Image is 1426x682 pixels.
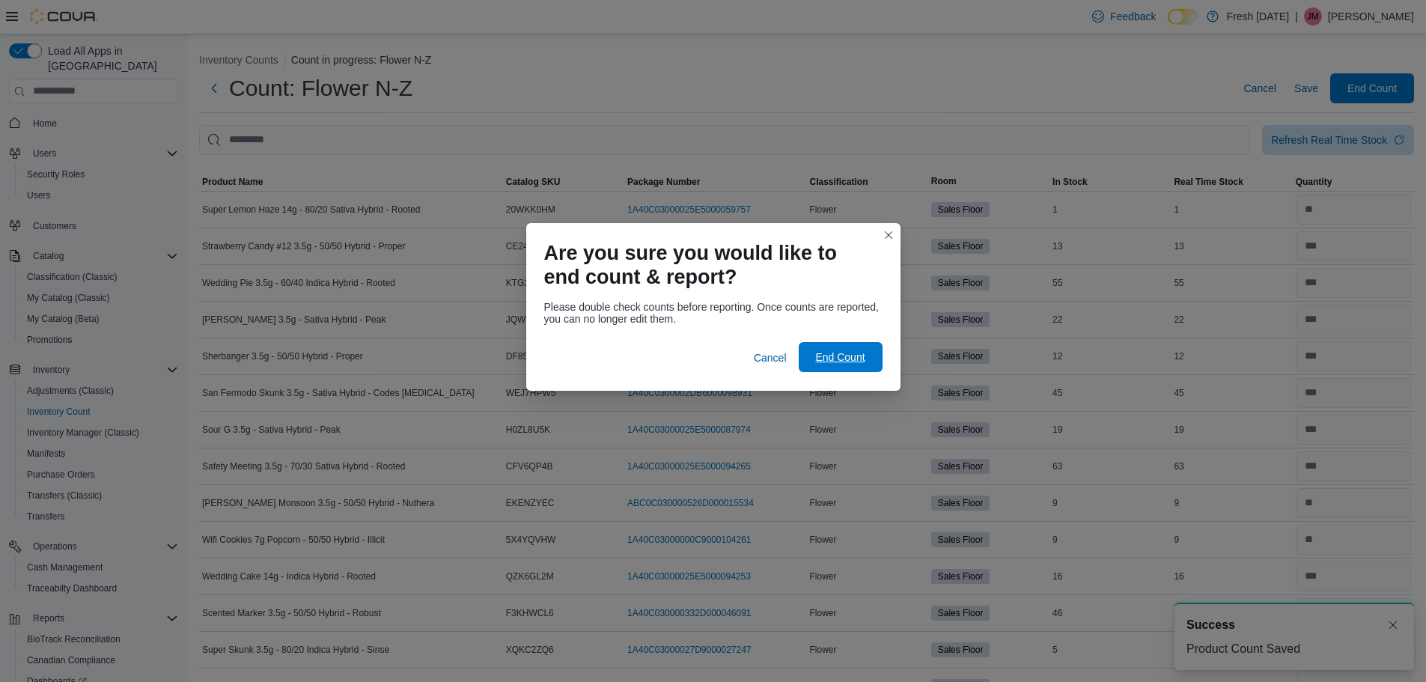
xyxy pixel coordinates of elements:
[754,350,787,365] span: Cancel
[544,301,883,325] div: Please double check counts before reporting. Once counts are reported, you can no longer edit them.
[880,226,898,244] button: Closes this modal window
[799,342,883,372] button: End Count
[544,241,871,289] h1: Are you sure you would like to end count & report?
[815,350,865,365] span: End Count
[748,343,793,373] button: Cancel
